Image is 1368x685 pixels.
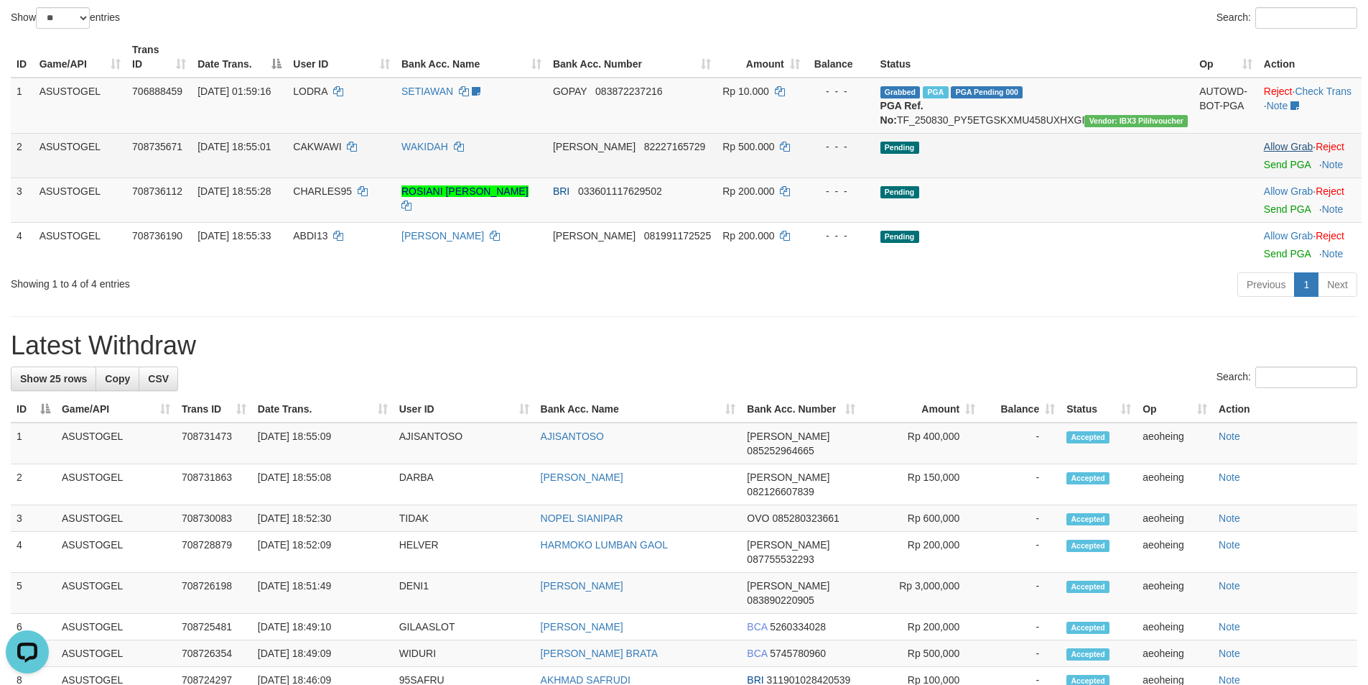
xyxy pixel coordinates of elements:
span: 706888459 [132,86,182,97]
td: 708726198 [176,573,252,614]
td: · [1258,178,1362,222]
td: - [981,532,1061,573]
th: User ID: activate to sort column ascending [394,396,535,423]
td: 3 [11,505,56,532]
span: Pending [880,231,919,243]
a: Copy [96,367,139,391]
td: - [981,464,1061,505]
td: aeoheing [1137,640,1213,667]
span: CAKWAWI [293,141,341,152]
span: Rp 200.000 [722,185,774,197]
td: aeoheing [1137,573,1213,614]
span: Accepted [1066,472,1109,484]
td: - [981,614,1061,640]
div: - - - [811,84,869,98]
th: Balance [806,37,875,78]
span: · [1264,185,1316,197]
span: 708735671 [132,141,182,152]
th: Bank Acc. Name: activate to sort column ascending [535,396,742,423]
td: ASUSTOGEL [34,178,126,222]
span: BCA [747,648,767,659]
span: Copy 085280323661 to clipboard [772,512,839,524]
span: Pending [880,142,919,154]
th: ID [11,37,34,78]
td: ASUSTOGEL [56,505,176,532]
th: ID: activate to sort column descending [11,396,56,423]
a: [PERSON_NAME] BRATA [541,648,659,659]
td: Rp 150,000 [861,464,981,505]
td: ASUSTOGEL [56,573,176,614]
td: 2 [11,133,34,178]
a: SETIAWAN [401,86,453,97]
a: Note [1219,512,1240,524]
td: TIDAK [394,505,535,532]
span: Rp 200.000 [722,230,774,242]
td: 1 [11,78,34,134]
span: Vendor URL: https://payment5.1velocity.biz [1084,115,1188,127]
button: Open LiveChat chat widget [6,6,49,49]
a: Next [1318,272,1357,297]
th: Game/API: activate to sort column ascending [34,37,126,78]
a: Send PGA [1264,159,1311,170]
span: [DATE] 18:55:33 [197,230,271,242]
td: [DATE] 18:52:30 [252,505,394,532]
a: Note [1267,100,1288,111]
span: Accepted [1066,648,1109,661]
td: Rp 200,000 [861,614,981,640]
a: Note [1219,431,1240,442]
th: User ID: activate to sort column ascending [287,37,396,78]
span: [PERSON_NAME] [747,539,829,551]
td: 1 [11,423,56,464]
th: Status [875,37,1194,78]
span: Copy 033601117629502 to clipboard [578,185,662,197]
a: Note [1322,203,1344,215]
a: Note [1219,539,1240,551]
a: Reject [1264,86,1293,97]
span: Marked by aeoros [923,86,948,98]
b: PGA Ref. No: [880,100,923,126]
span: Copy 82227165729 to clipboard [644,141,706,152]
a: Send PGA [1264,248,1311,259]
td: GILAASLOT [394,614,535,640]
th: Trans ID: activate to sort column ascending [126,37,192,78]
td: [DATE] 18:49:10 [252,614,394,640]
a: Reject [1316,141,1344,152]
td: 708728879 [176,532,252,573]
td: aeoheing [1137,532,1213,573]
a: Send PGA [1264,203,1311,215]
td: 708731863 [176,464,252,505]
a: [PERSON_NAME] [541,621,623,633]
input: Search: [1255,7,1357,29]
th: Trans ID: activate to sort column ascending [176,396,252,423]
label: Search: [1216,367,1357,388]
td: ASUSTOGEL [56,532,176,573]
span: Copy [105,373,130,385]
a: Allow Grab [1264,141,1313,152]
a: Note [1219,580,1240,592]
td: 708726354 [176,640,252,667]
span: Copy 083890220905 to clipboard [747,594,814,606]
th: Amount: activate to sort column ascending [717,37,806,78]
td: - [981,573,1061,614]
span: 708736190 [132,230,182,242]
td: DARBA [394,464,535,505]
span: PGA Pending [951,86,1023,98]
a: ROSIANI [PERSON_NAME] [401,185,529,197]
span: 708736112 [132,185,182,197]
td: aeoheing [1137,464,1213,505]
span: CSV [148,373,169,385]
a: Allow Grab [1264,185,1313,197]
td: [DATE] 18:55:09 [252,423,394,464]
span: Copy 087755532293 to clipboard [747,553,814,565]
a: AJISANTOSO [541,431,604,442]
td: DENI1 [394,573,535,614]
span: Copy 5745780960 to clipboard [770,648,826,659]
th: Bank Acc. Number: activate to sort column ascending [741,396,861,423]
span: [PERSON_NAME] [747,472,829,483]
td: ASUSTOGEL [56,640,176,667]
span: CHARLES95 [293,185,352,197]
select: Showentries [36,7,90,29]
td: aeoheing [1137,505,1213,532]
span: Copy 082126607839 to clipboard [747,486,814,497]
td: AJISANTOSO [394,423,535,464]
